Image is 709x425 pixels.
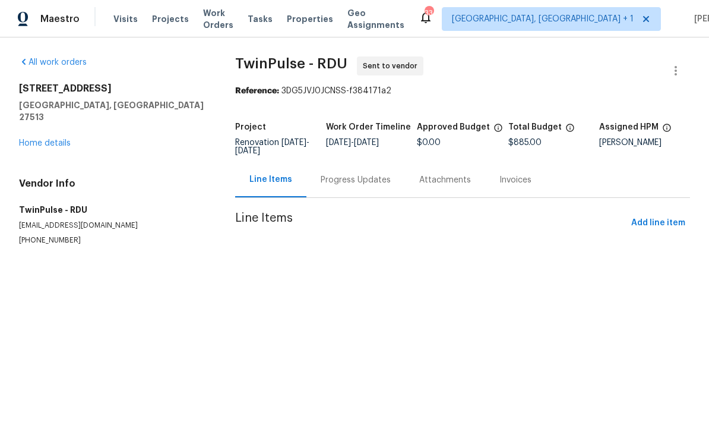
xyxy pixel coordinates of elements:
[19,235,207,245] p: [PHONE_NUMBER]
[235,56,347,71] span: TwinPulse - RDU
[326,138,379,147] span: -
[599,123,659,131] h5: Assigned HPM
[508,138,542,147] span: $885.00
[425,7,433,19] div: 33
[347,7,404,31] span: Geo Assignments
[321,174,391,186] div: Progress Updates
[235,138,309,155] span: Renovation
[326,138,351,147] span: [DATE]
[248,15,273,23] span: Tasks
[326,123,411,131] h5: Work Order Timeline
[363,60,422,72] span: Sent to vendor
[19,58,87,67] a: All work orders
[152,13,189,25] span: Projects
[417,123,490,131] h5: Approved Budget
[203,7,233,31] span: Work Orders
[19,99,207,123] h5: [GEOGRAPHIC_DATA], [GEOGRAPHIC_DATA] 27513
[40,13,80,25] span: Maestro
[235,138,309,155] span: -
[508,123,562,131] h5: Total Budget
[662,123,672,138] span: The hpm assigned to this work order.
[113,13,138,25] span: Visits
[419,174,471,186] div: Attachments
[19,83,207,95] h2: [STREET_ADDRESS]
[235,123,266,131] h5: Project
[235,147,260,155] span: [DATE]
[19,221,207,231] p: [EMAIL_ADDRESS][DOMAIN_NAME]
[565,123,575,138] span: The total cost of line items that have been proposed by Opendoor. This sum includes line items th...
[235,85,690,97] div: 3DG5JVJ0JCNSS-f384171a2
[626,212,690,234] button: Add line item
[354,138,379,147] span: [DATE]
[235,212,626,234] span: Line Items
[19,139,71,147] a: Home details
[287,13,333,25] span: Properties
[235,87,279,95] b: Reference:
[452,13,634,25] span: [GEOGRAPHIC_DATA], [GEOGRAPHIC_DATA] + 1
[19,178,207,190] h4: Vendor Info
[493,123,503,138] span: The total cost of line items that have been approved by both Opendoor and the Trade Partner. This...
[499,174,531,186] div: Invoices
[631,216,685,231] span: Add line item
[249,174,292,185] div: Line Items
[417,138,441,147] span: $0.00
[599,138,690,147] div: [PERSON_NAME]
[19,204,207,216] h5: TwinPulse - RDU
[281,138,306,147] span: [DATE]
